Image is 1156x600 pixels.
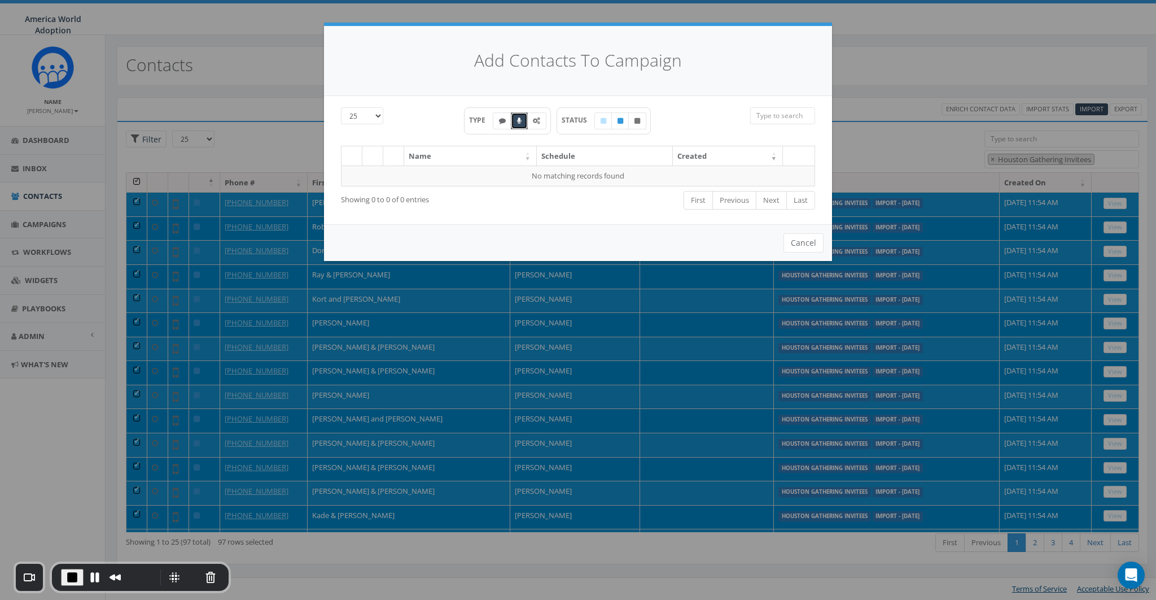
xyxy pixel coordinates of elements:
[562,115,595,125] span: STATUS
[786,191,815,210] a: Last
[601,118,606,124] i: Draft
[527,112,546,129] label: Automated Message
[634,118,640,124] i: Unpublished
[1118,562,1145,589] div: Open Intercom Messenger
[673,146,783,166] th: Created: activate to sort column ascending
[684,191,713,210] a: First
[511,112,528,129] label: Ringless Voice Mail
[341,49,815,73] h4: Add Contacts To Campaign
[499,118,506,124] i: Text SMS
[493,112,512,129] label: Text SMS
[404,146,537,166] th: Name: activate to sort column ascending
[756,191,787,210] a: Next
[517,118,522,124] i: Ringless Voice Mail
[611,112,629,129] label: Published
[533,118,540,124] i: Automated Message
[469,115,493,125] span: TYPE
[594,112,612,129] label: Draft
[750,107,815,124] input: Type to search
[341,190,529,205] div: Showing 0 to 0 of 0 entries
[783,233,824,253] button: Cancel
[712,191,756,210] a: Previous
[537,146,673,166] th: Schedule
[628,112,646,129] label: Unpublished
[618,118,623,124] i: Published
[341,166,815,186] td: No matching records found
